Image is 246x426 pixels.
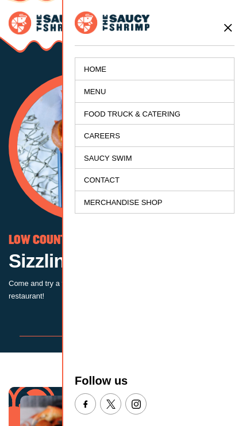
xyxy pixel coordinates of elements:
[9,251,237,270] h1: Sizzling Savory Seafood
[9,11,83,34] img: logo
[75,125,234,147] a: Careers
[9,234,104,246] span: LOW COUNTRY BOIL
[9,277,237,304] p: Come and try a taste of Statesboro's oldest Low Country Boil restaurant!
[75,58,234,80] a: Home
[75,11,149,34] img: logo
[75,372,128,389] span: Follow us
[9,234,237,315] div: 3 / 3
[17,81,237,212] div: 1 / 3
[75,169,234,191] a: Contact
[17,81,155,212] img: Banner Image
[75,103,234,125] a: Food Truck & Catering
[75,191,234,213] a: Merchandise Shop
[75,80,234,103] a: Menu
[75,147,234,169] a: Saucy Swim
